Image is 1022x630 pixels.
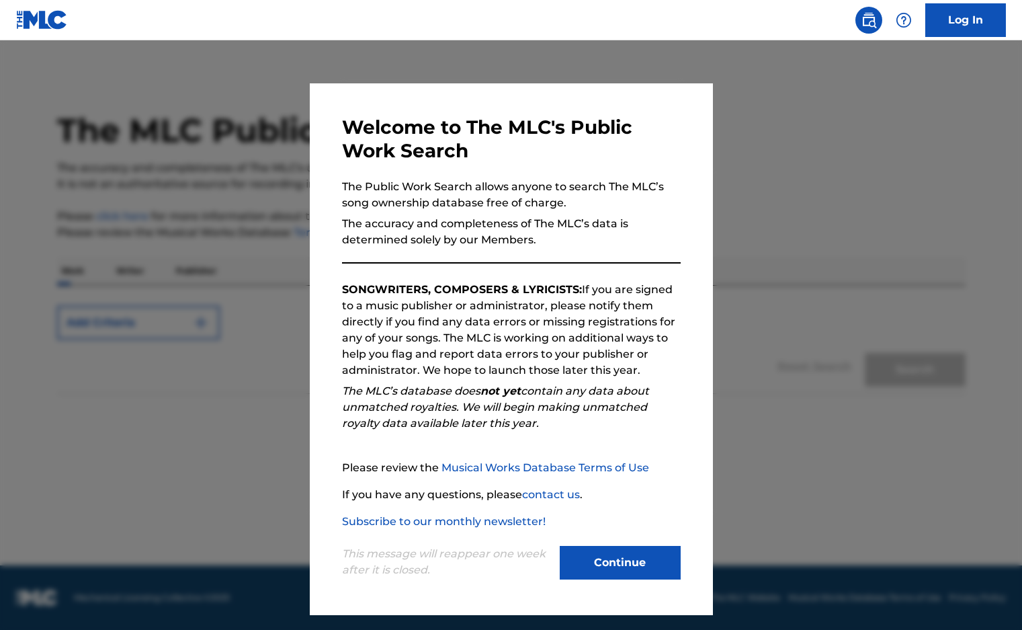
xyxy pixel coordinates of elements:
p: If you have any questions, please . [342,487,681,503]
a: Musical Works Database Terms of Use [441,461,649,474]
a: Public Search [855,7,882,34]
a: contact us [522,488,580,501]
em: The MLC’s database does contain any data about unmatched royalties. We will begin making unmatche... [342,385,649,430]
p: The accuracy and completeness of The MLC’s data is determined solely by our Members. [342,216,681,248]
button: Continue [560,546,681,580]
img: search [861,12,877,28]
p: Please review the [342,460,681,476]
a: Subscribe to our monthly newsletter! [342,515,546,528]
div: Help [890,7,917,34]
strong: not yet [480,385,521,397]
a: Log In [925,3,1006,37]
h3: Welcome to The MLC's Public Work Search [342,116,681,163]
p: If you are signed to a music publisher or administrator, please notify them directly if you find ... [342,282,681,379]
p: The Public Work Search allows anyone to search The MLC’s song ownership database free of charge. [342,179,681,211]
p: This message will reappear one week after it is closed. [342,546,552,578]
strong: SONGWRITERS, COMPOSERS & LYRICISTS: [342,283,582,296]
img: help [896,12,912,28]
img: MLC Logo [16,10,68,30]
